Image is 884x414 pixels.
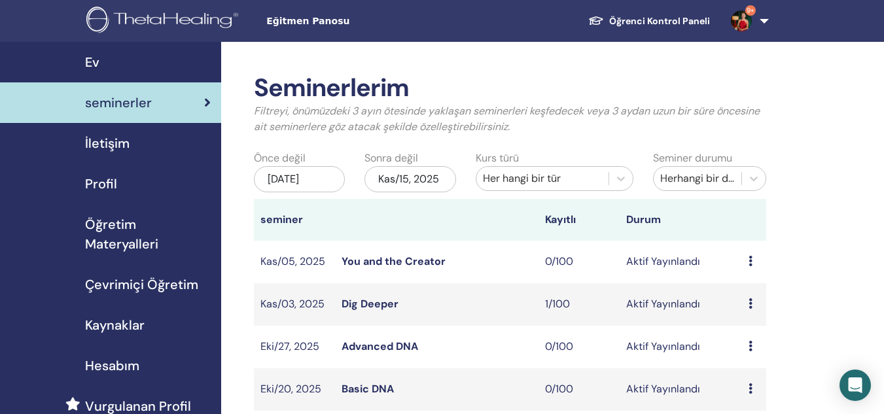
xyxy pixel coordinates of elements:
[539,368,620,411] td: 0/100
[85,174,117,194] span: Profil
[254,199,335,241] th: seminer
[254,150,306,166] label: Önce değil
[620,241,741,283] td: Aktif Yayınlandı
[620,368,741,411] td: Aktif Yayınlandı
[254,326,335,368] td: Eki/27, 2025
[342,382,394,396] a: Basic DNA
[85,356,139,375] span: Hesabım
[85,52,99,72] span: Ev
[254,73,766,103] h2: Seminerlerim
[539,199,620,241] th: Kayıtlı
[483,171,602,186] div: Her hangi bir tür
[653,150,732,166] label: Seminer durumu
[364,166,455,192] div: Kas/15, 2025
[476,150,519,166] label: Kurs türü
[588,15,604,26] img: graduation-cap-white.svg
[85,275,198,294] span: Çevrimiçi Öğretim
[620,326,741,368] td: Aktif Yayınlandı
[342,339,418,353] a: Advanced DNA
[745,5,756,16] span: 9+
[254,166,345,192] div: [DATE]
[539,283,620,326] td: 1/100
[85,215,211,254] span: Öğretim Materyalleri
[85,133,130,153] span: İletişim
[840,370,871,401] div: Open Intercom Messenger
[578,9,720,33] a: Öğrenci Kontrol Paneli
[266,14,463,28] span: Eğitmen Panosu
[539,241,620,283] td: 0/100
[342,297,398,311] a: Dig Deeper
[731,10,752,31] img: default.jpg
[660,171,735,186] div: Herhangi bir durum
[364,150,418,166] label: Sonra değil
[539,326,620,368] td: 0/100
[85,93,152,112] span: seminerler
[620,283,741,326] td: Aktif Yayınlandı
[620,199,741,241] th: Durum
[254,241,335,283] td: Kas/05, 2025
[254,368,335,411] td: Eki/20, 2025
[254,103,766,135] p: Filtreyi, önümüzdeki 3 ayın ötesinde yaklaşan seminerleri keşfedecek veya 3 aydan uzun bir süre ö...
[86,7,243,36] img: logo.png
[85,315,145,335] span: Kaynaklar
[254,283,335,326] td: Kas/03, 2025
[342,254,446,268] a: You and the Creator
